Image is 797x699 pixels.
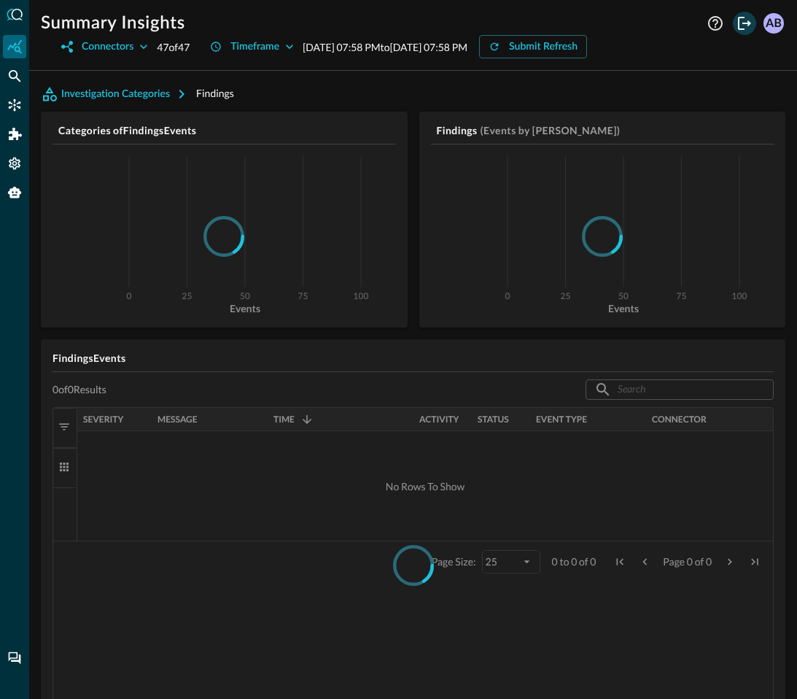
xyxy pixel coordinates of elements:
[201,35,303,58] button: Timeframe
[3,646,26,670] div: Chat
[733,12,756,35] button: Logout
[479,35,587,58] button: Submit Refresh
[3,181,26,204] div: Query Agent
[303,39,467,55] p: [DATE] 07:58 PM to [DATE] 07:58 PM
[480,123,620,138] h5: (Events by [PERSON_NAME])
[53,383,106,396] p: 0 of 0 Results
[437,123,478,138] h5: Findings
[41,12,185,35] h1: Summary Insights
[763,13,784,34] div: AB
[509,38,578,56] div: Submit Refresh
[196,87,234,99] span: Findings
[53,351,774,366] h5: Findings Events
[704,12,727,35] button: Help
[157,39,190,55] p: 47 of 47
[3,64,26,88] div: Federated Search
[82,38,133,56] div: Connectors
[618,376,740,403] input: Search
[230,38,279,56] div: Timeframe
[4,123,27,146] div: Addons
[53,35,157,58] button: Connectors
[41,82,196,106] button: Investigation Categories
[3,152,26,175] div: Settings
[3,93,26,117] div: Connectors
[58,123,396,138] h5: Categories of Findings Events
[3,35,26,58] div: Summary Insights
